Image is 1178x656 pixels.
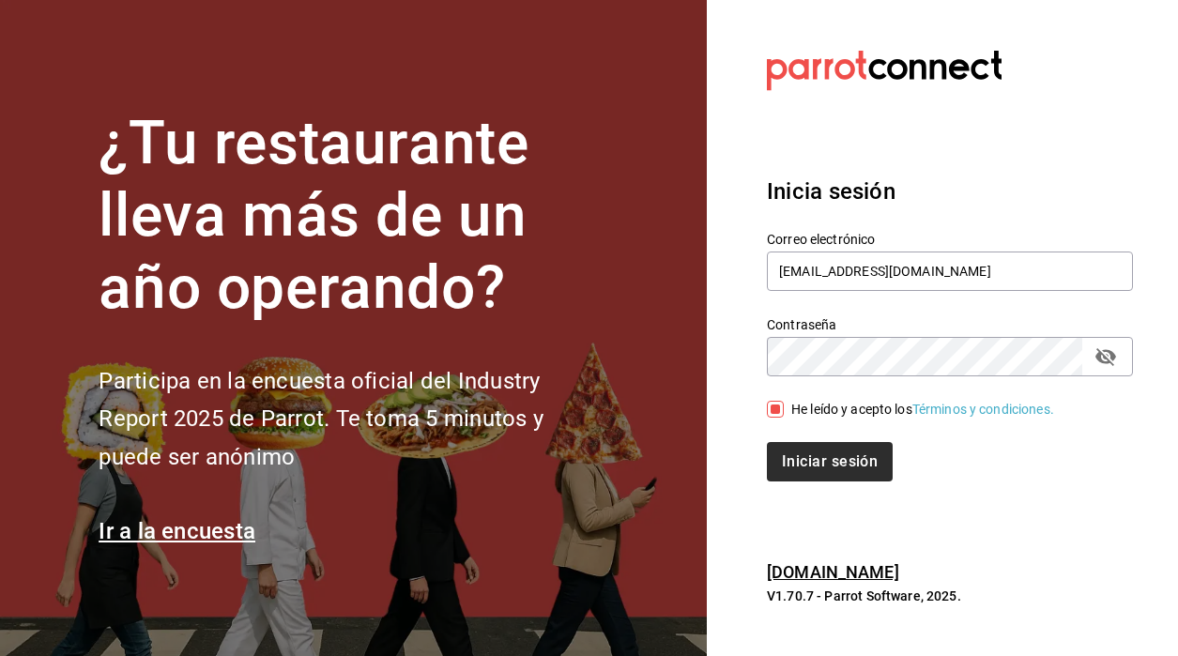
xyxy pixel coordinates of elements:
[791,400,1054,420] div: He leído y acepto los
[99,518,255,544] a: Ir a la encuesta
[767,442,893,481] button: Iniciar sesión
[767,175,1133,208] h3: Inicia sesión
[767,252,1133,291] input: Ingresa tu correo electrónico
[99,108,605,324] h1: ¿Tu restaurante lleva más de un año operando?
[767,562,899,582] a: [DOMAIN_NAME]
[767,318,1133,331] label: Contraseña
[912,402,1054,417] a: Términos y condiciones.
[99,362,605,477] h2: Participa en la encuesta oficial del Industry Report 2025 de Parrot. Te toma 5 minutos y puede se...
[1090,341,1122,373] button: passwordField
[767,233,1133,246] label: Correo electrónico
[767,587,1133,605] p: V1.70.7 - Parrot Software, 2025.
